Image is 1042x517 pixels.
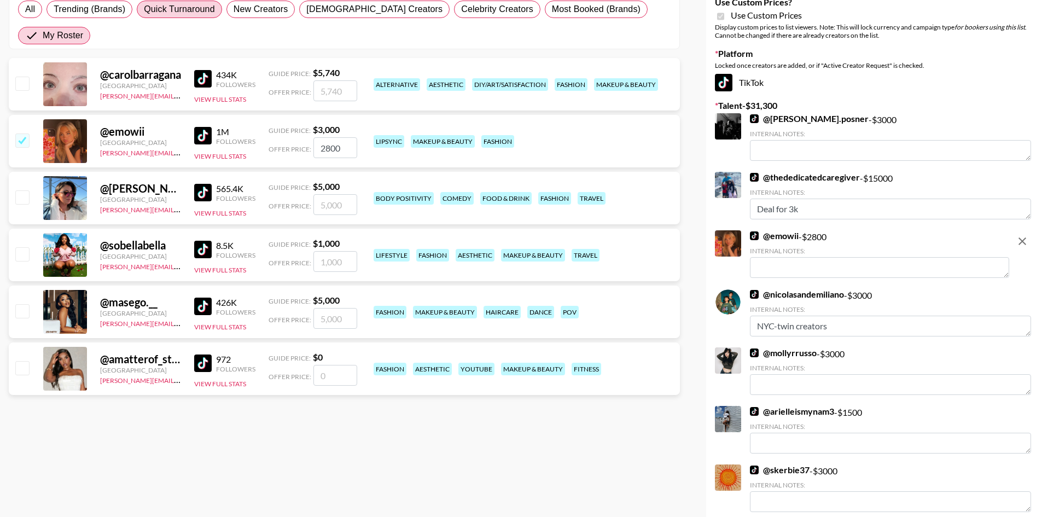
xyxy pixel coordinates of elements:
[750,406,1031,454] div: - $ 1500
[269,297,311,305] span: Guide Price:
[216,308,255,316] div: Followers
[269,240,311,248] span: Guide Price:
[750,230,799,241] a: @emowii
[750,172,860,183] a: @thededicatedcaregiver
[750,130,1031,138] div: Internal Notes:
[555,78,587,91] div: fashion
[269,88,311,96] span: Offer Price:
[313,352,323,362] strong: $ 0
[527,306,554,318] div: dance
[43,29,83,42] span: My Roster
[269,354,311,362] span: Guide Price:
[572,363,601,375] div: fitness
[100,260,314,271] a: [PERSON_NAME][EMAIL_ADDRESS][PERSON_NAME][DOMAIN_NAME]
[750,364,1031,372] div: Internal Notes:
[458,363,494,375] div: youtube
[313,295,340,305] strong: $ 5,000
[216,80,255,89] div: Followers
[456,249,494,262] div: aesthetic
[374,192,434,205] div: body positivity
[25,3,35,16] span: All
[216,137,255,146] div: Followers
[561,306,579,318] div: pov
[194,209,246,217] button: View Full Stats
[461,3,533,16] span: Celebrity Creators
[216,183,255,194] div: 565.4K
[100,195,181,204] div: [GEOGRAPHIC_DATA]
[750,173,759,182] img: TikTok
[750,348,759,357] img: TikTok
[750,464,810,475] a: @skerbie37
[313,80,357,101] input: 5,740
[194,152,246,160] button: View Full Stats
[750,347,817,358] a: @mollyrrusso
[269,373,311,381] span: Offer Price:
[374,363,406,375] div: fashion
[750,230,1009,278] div: - $ 2800
[269,145,311,153] span: Offer Price:
[100,138,181,147] div: [GEOGRAPHIC_DATA]
[484,306,521,318] div: haircare
[750,113,869,124] a: @[PERSON_NAME].posner
[194,70,212,88] img: TikTok
[313,137,357,158] input: 3,000
[100,252,181,260] div: [GEOGRAPHIC_DATA]
[715,74,1033,91] div: TikTok
[594,78,658,91] div: makeup & beauty
[750,113,1031,161] div: - $ 3000
[144,3,215,16] span: Quick Turnaround
[750,407,759,416] img: TikTok
[100,147,314,157] a: [PERSON_NAME][EMAIL_ADDRESS][PERSON_NAME][DOMAIN_NAME]
[100,295,181,309] div: @ masego.__
[750,247,1009,255] div: Internal Notes:
[100,125,181,138] div: @ emowii
[194,184,212,201] img: TikTok
[194,355,212,372] img: TikTok
[538,192,571,205] div: fashion
[194,241,212,258] img: TikTok
[216,365,255,373] div: Followers
[481,135,514,148] div: fashion
[715,100,1033,111] label: Talent - $ 31,300
[313,124,340,135] strong: $ 3,000
[100,68,181,82] div: @ carolbarragana
[313,365,357,386] input: 0
[194,323,246,331] button: View Full Stats
[269,183,311,191] span: Guide Price:
[750,290,759,299] img: TikTok
[440,192,474,205] div: comedy
[416,249,449,262] div: fashion
[100,239,181,252] div: @ sobellabella
[1011,230,1033,252] button: remove
[750,466,759,474] img: TikTok
[100,352,181,366] div: @ amatterof_style
[572,249,599,262] div: travel
[750,422,1031,431] div: Internal Notes:
[313,251,357,272] input: 1,000
[472,78,548,91] div: diy/art/satisfaction
[313,194,357,215] input: 5,000
[427,78,465,91] div: aesthetic
[552,3,641,16] span: Most Booked (Brands)
[731,10,802,21] span: Use Custom Prices
[374,78,420,91] div: alternative
[374,306,406,318] div: fashion
[313,308,357,329] input: 5,000
[750,289,844,300] a: @nicolasandemiliano
[269,259,311,267] span: Offer Price:
[216,354,255,365] div: 972
[715,48,1033,59] label: Platform
[100,204,314,214] a: [PERSON_NAME][EMAIL_ADDRESS][PERSON_NAME][DOMAIN_NAME]
[216,126,255,137] div: 1M
[411,135,475,148] div: makeup & beauty
[100,182,181,195] div: @ [PERSON_NAME].mackenzlee
[100,317,314,328] a: [PERSON_NAME][EMAIL_ADDRESS][PERSON_NAME][DOMAIN_NAME]
[313,67,340,78] strong: $ 5,740
[216,240,255,251] div: 8.5K
[750,347,1031,395] div: - $ 3000
[715,61,1033,69] div: Locked once creators are added, or if "Active Creator Request" is checked.
[216,251,255,259] div: Followers
[313,238,340,248] strong: $ 1,000
[578,192,606,205] div: travel
[194,380,246,388] button: View Full Stats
